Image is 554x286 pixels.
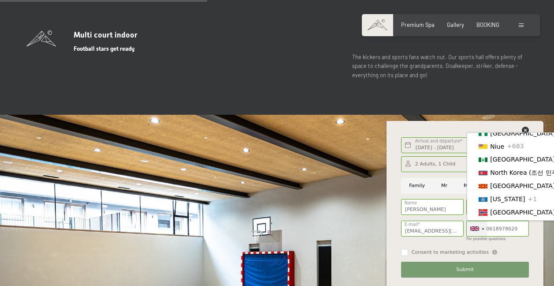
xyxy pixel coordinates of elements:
span: Submit [456,266,474,273]
a: Premium Spa [401,21,435,28]
span: +1 [528,196,537,203]
a: BOOKING [476,21,499,28]
span: Multi court indoor [74,30,138,39]
span: Football stars get ready [74,45,134,52]
label: For possible questions [466,237,506,241]
span: [US_STATE] [490,196,525,203]
span: +683 [507,143,524,150]
div: United Kingdom: +44 [467,221,487,236]
a: Gallery [447,21,464,28]
p: The kickers and sports fans watch out. Our sports hall offers plenty of space to challenge the gr... [352,53,528,79]
span: Niue [490,143,504,150]
button: Submit [401,262,529,278]
input: 07400 123456 [466,221,529,237]
span: Consent to marketing activities [412,249,489,256]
